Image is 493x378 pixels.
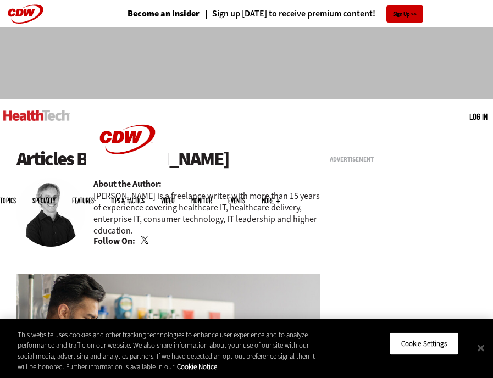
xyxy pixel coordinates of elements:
a: MonITor [191,197,212,204]
a: Video [161,197,175,204]
a: CDW [86,171,169,183]
div: This website uses cookies and other tracking technologies to enhance user experience and to analy... [18,330,322,373]
a: Log in [469,112,488,121]
a: Events [228,197,245,204]
iframe: advertisement [47,38,447,88]
img: Home [86,99,169,180]
a: Twitter [141,236,151,245]
button: Cookie Settings [390,332,458,355]
a: More information about your privacy [177,362,217,371]
a: Features [72,197,94,204]
a: Tips & Tactics [110,197,145,204]
span: More [262,197,280,204]
img: Home [3,110,70,121]
span: Specialty [32,197,56,204]
a: Become an Insider [128,9,200,18]
a: Sign Up [386,5,423,23]
button: Close [469,336,493,360]
a: Sign up [DATE] to receive premium content! [200,9,375,18]
div: User menu [469,111,488,123]
b: Follow On: [93,235,135,247]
